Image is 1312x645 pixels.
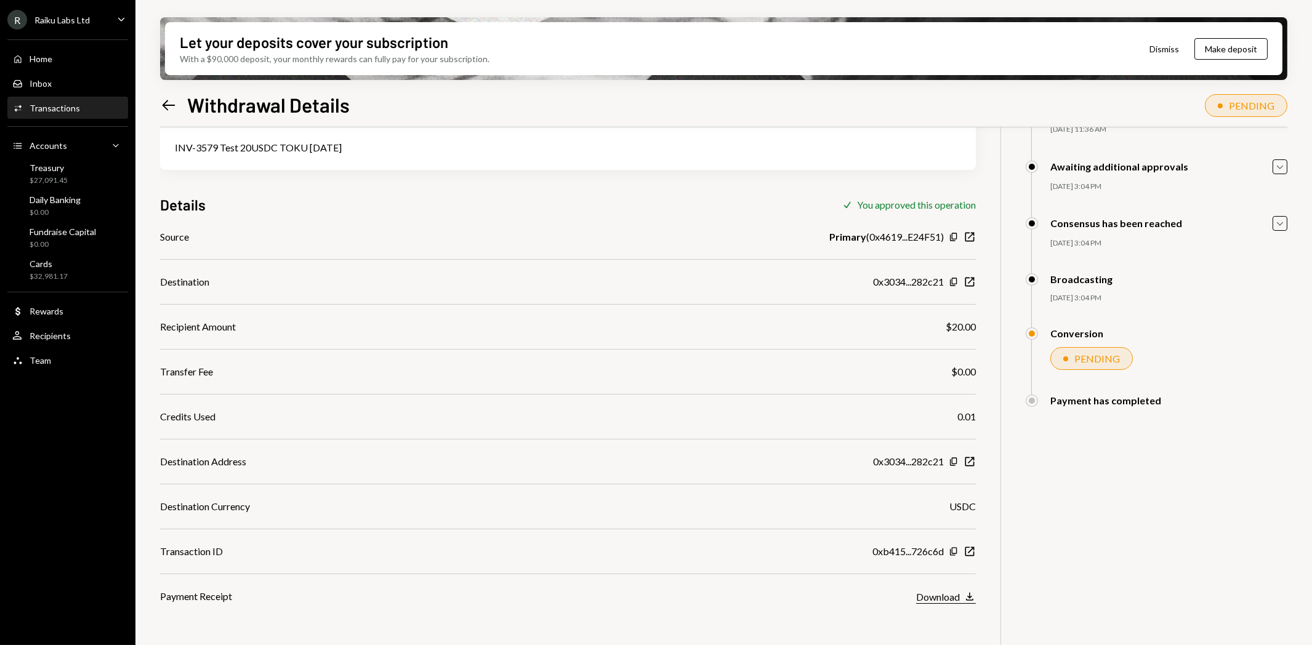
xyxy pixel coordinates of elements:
[30,331,71,341] div: Recipients
[30,239,96,250] div: $0.00
[1050,395,1161,406] div: Payment has completed
[916,590,976,604] button: Download
[160,194,206,215] h3: Details
[30,271,68,282] div: $32,981.17
[1050,327,1103,339] div: Conversion
[34,15,90,25] div: Raiku Labs Ltd
[7,324,128,347] a: Recipients
[160,274,209,289] div: Destination
[949,499,976,514] div: USDC
[829,230,866,244] b: Primary
[957,409,976,424] div: 0.01
[7,349,128,371] a: Team
[30,194,81,205] div: Daily Banking
[30,207,81,218] div: $0.00
[1050,161,1188,172] div: Awaiting additional approvals
[30,226,96,237] div: Fundraise Capital
[873,454,944,469] div: 0x3034...282c21
[1229,100,1274,111] div: PENDING
[30,306,63,316] div: Rewards
[1050,273,1113,285] div: Broadcasting
[180,52,489,65] div: With a $90,000 deposit, your monthly rewards can fully pay for your subscription.
[7,159,128,188] a: Treasury$27,091.45
[1050,182,1287,192] div: [DATE] 3:04 PM
[951,364,976,379] div: $0.00
[872,544,944,559] div: 0xb415...726c6d
[1074,353,1120,364] div: PENDING
[7,72,128,94] a: Inbox
[160,499,250,514] div: Destination Currency
[7,134,128,156] a: Accounts
[30,103,80,113] div: Transactions
[857,199,976,210] div: You approved this operation
[30,175,68,186] div: $27,091.45
[160,589,232,604] div: Payment Receipt
[7,10,27,30] div: R
[7,47,128,70] a: Home
[160,230,189,244] div: Source
[7,97,128,119] a: Transactions
[175,140,961,155] div: INV-3579 Test 20USDC TOKU [DATE]
[829,230,944,244] div: ( 0x4619...E24F51 )
[160,454,246,469] div: Destination Address
[187,92,350,117] h1: Withdrawal Details
[160,364,213,379] div: Transfer Fee
[160,544,223,559] div: Transaction ID
[30,78,52,89] div: Inbox
[1050,217,1182,229] div: Consensus has been reached
[7,300,128,322] a: Rewards
[1134,34,1194,63] button: Dismiss
[916,591,960,603] div: Download
[30,162,68,173] div: Treasury
[7,191,128,220] a: Daily Banking$0.00
[1050,238,1287,249] div: [DATE] 3:04 PM
[946,319,976,334] div: $20.00
[30,54,52,64] div: Home
[30,355,51,366] div: Team
[160,319,236,334] div: Recipient Amount
[30,258,68,269] div: Cards
[1050,293,1287,303] div: [DATE] 3:04 PM
[873,274,944,289] div: 0x3034...282c21
[1050,124,1287,135] div: [DATE] 11:36 AM
[7,255,128,284] a: Cards$32,981.17
[7,223,128,252] a: Fundraise Capital$0.00
[160,409,215,424] div: Credits Used
[30,140,67,151] div: Accounts
[180,32,448,52] div: Let your deposits cover your subscription
[1194,38,1268,60] button: Make deposit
